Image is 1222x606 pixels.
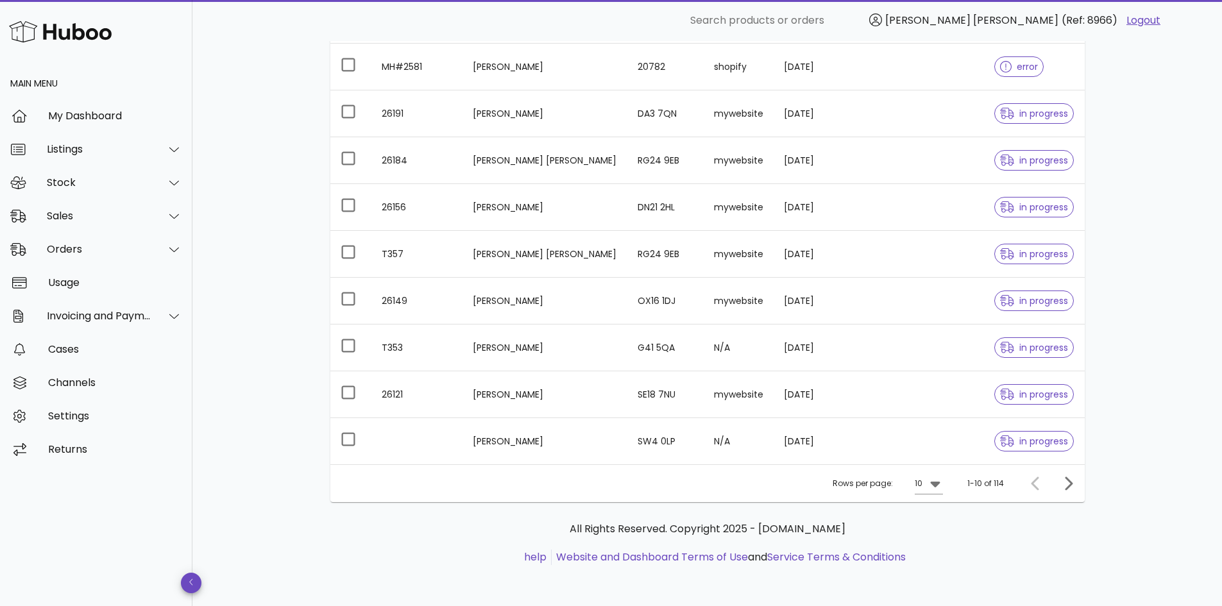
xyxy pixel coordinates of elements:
[704,184,774,231] td: mywebsite
[462,137,627,184] td: [PERSON_NAME] [PERSON_NAME]
[371,184,462,231] td: 26156
[371,278,462,324] td: 26149
[627,371,704,418] td: SE18 7NU
[48,410,182,422] div: Settings
[371,231,462,278] td: T357
[833,465,943,502] div: Rows per page:
[1062,13,1117,28] span: (Ref: 8966)
[462,231,627,278] td: [PERSON_NAME] [PERSON_NAME]
[48,110,182,122] div: My Dashboard
[552,550,906,565] li: and
[341,521,1074,537] p: All Rights Reserved. Copyright 2025 - [DOMAIN_NAME]
[9,18,112,46] img: Huboo Logo
[627,137,704,184] td: RG24 9EB
[371,137,462,184] td: 26184
[1000,156,1068,165] span: in progress
[627,44,704,90] td: 20782
[885,13,1058,28] span: [PERSON_NAME] [PERSON_NAME]
[1000,296,1068,305] span: in progress
[774,184,854,231] td: [DATE]
[1000,62,1038,71] span: error
[48,376,182,389] div: Channels
[1000,437,1068,446] span: in progress
[556,550,748,564] a: Website and Dashboard Terms of Use
[462,324,627,371] td: [PERSON_NAME]
[704,278,774,324] td: mywebsite
[774,44,854,90] td: [DATE]
[462,44,627,90] td: [PERSON_NAME]
[767,550,906,564] a: Service Terms & Conditions
[371,371,462,418] td: 26121
[627,278,704,324] td: OX16 1DJ
[704,137,774,184] td: mywebsite
[47,143,151,155] div: Listings
[371,44,462,90] td: MH#2581
[1000,343,1068,352] span: in progress
[627,418,704,464] td: SW4 0LP
[524,550,547,564] a: help
[704,90,774,137] td: mywebsite
[704,231,774,278] td: mywebsite
[774,231,854,278] td: [DATE]
[47,310,151,322] div: Invoicing and Payments
[1000,109,1068,118] span: in progress
[704,371,774,418] td: mywebsite
[462,90,627,137] td: [PERSON_NAME]
[915,473,943,494] div: 10Rows per page:
[774,137,854,184] td: [DATE]
[704,418,774,464] td: N/A
[462,371,627,418] td: [PERSON_NAME]
[462,418,627,464] td: [PERSON_NAME]
[48,276,182,289] div: Usage
[774,371,854,418] td: [DATE]
[627,324,704,371] td: G41 5QA
[1126,13,1160,28] a: Logout
[48,443,182,455] div: Returns
[371,90,462,137] td: 26191
[774,90,854,137] td: [DATE]
[774,418,854,464] td: [DATE]
[627,184,704,231] td: DN21 2HL
[462,278,627,324] td: [PERSON_NAME]
[915,478,922,489] div: 10
[47,210,151,222] div: Sales
[371,324,462,371] td: T353
[1000,390,1068,399] span: in progress
[627,90,704,137] td: DA3 7QN
[627,231,704,278] td: RG24 9EB
[704,44,774,90] td: shopify
[774,324,854,371] td: [DATE]
[704,324,774,371] td: N/A
[1000,203,1068,212] span: in progress
[462,184,627,231] td: [PERSON_NAME]
[47,176,151,189] div: Stock
[47,243,151,255] div: Orders
[774,278,854,324] td: [DATE]
[967,478,1004,489] div: 1-10 of 114
[1057,472,1080,495] button: Next page
[1000,249,1068,258] span: in progress
[48,343,182,355] div: Cases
